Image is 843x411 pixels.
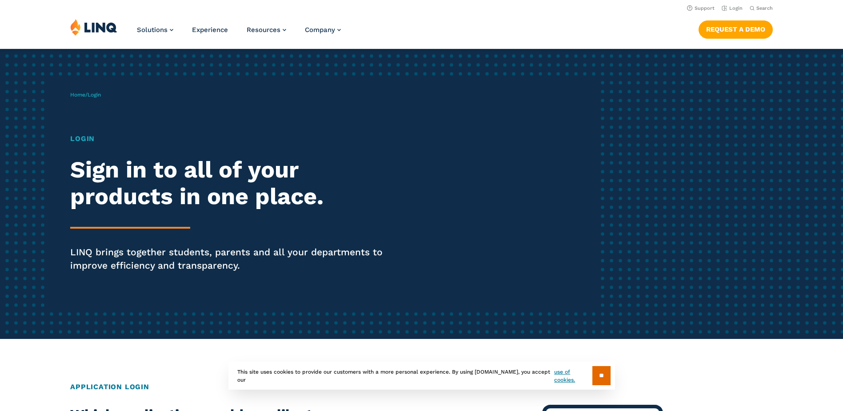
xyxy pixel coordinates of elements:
span: Company [305,26,335,34]
a: Company [305,26,341,34]
span: / [70,92,101,98]
div: This site uses cookies to provide our customers with a more personal experience. By using [DOMAIN... [228,362,615,390]
nav: Primary Navigation [137,19,341,48]
span: Resources [247,26,280,34]
h1: Login [70,133,395,144]
a: use of cookies. [554,368,592,384]
a: Experience [192,26,228,34]
button: Open Search Bar [750,5,773,12]
a: Home [70,92,85,98]
span: Login [88,92,101,98]
img: LINQ | K‑12 Software [70,19,117,36]
a: Solutions [137,26,173,34]
a: Login [722,5,743,11]
h2: Sign in to all of your products in one place. [70,157,395,210]
a: Support [687,5,715,11]
span: Solutions [137,26,168,34]
a: Request a Demo [699,20,773,38]
p: LINQ brings together students, parents and all your departments to improve efficiency and transpa... [70,246,395,272]
span: Search [756,5,773,11]
a: Resources [247,26,286,34]
nav: Button Navigation [699,19,773,38]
